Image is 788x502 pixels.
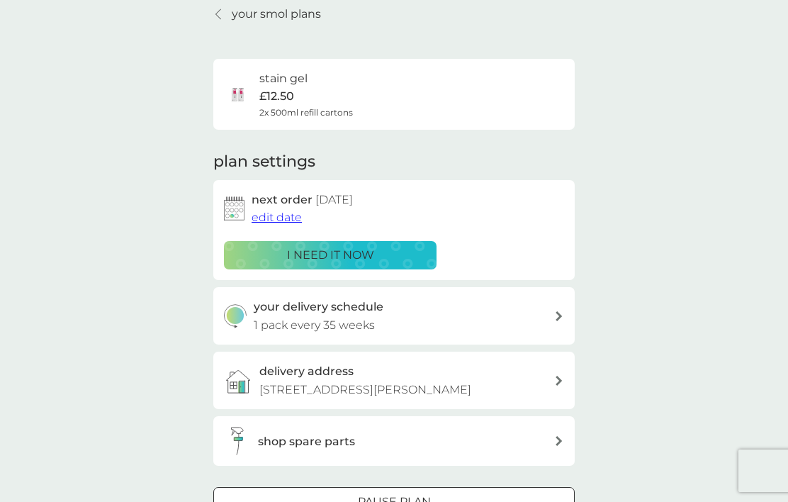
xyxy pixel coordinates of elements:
[258,433,355,451] h3: shop spare parts
[315,193,353,206] span: [DATE]
[224,241,437,269] button: i need it now
[224,80,252,108] img: stain gel
[254,298,383,316] h3: your delivery schedule
[259,87,294,106] p: £12.50
[252,208,302,227] button: edit date
[213,352,575,409] a: delivery address[STREET_ADDRESS][PERSON_NAME]
[254,316,375,335] p: 1 pack every 35 weeks
[259,381,471,399] p: [STREET_ADDRESS][PERSON_NAME]
[259,362,354,381] h3: delivery address
[252,191,353,209] h2: next order
[213,5,321,23] a: your smol plans
[259,106,353,119] span: 2x 500ml refill cartons
[213,151,315,173] h2: plan settings
[213,287,575,345] button: your delivery schedule1 pack every 35 weeks
[213,416,575,466] button: shop spare parts
[259,69,308,88] h6: stain gel
[252,211,302,224] span: edit date
[232,5,321,23] p: your smol plans
[287,246,374,264] p: i need it now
